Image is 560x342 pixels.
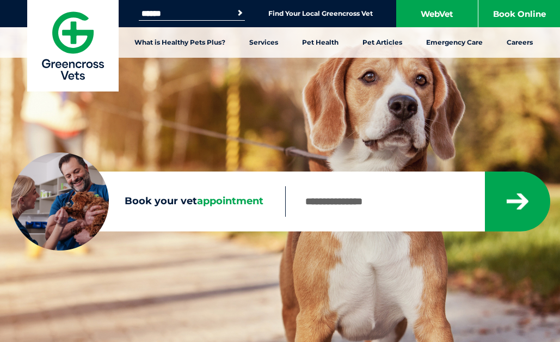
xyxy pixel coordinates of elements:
span: appointment [197,195,263,207]
a: What is Healthy Pets Plus? [122,27,237,58]
a: Careers [495,27,545,58]
a: Services [237,27,290,58]
button: Search [235,8,245,19]
a: Emergency Care [414,27,495,58]
a: Pet Articles [350,27,414,58]
a: Pet Health [290,27,350,58]
a: Find Your Local Greencross Vet [268,9,373,18]
label: Book your vet [11,196,285,207]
